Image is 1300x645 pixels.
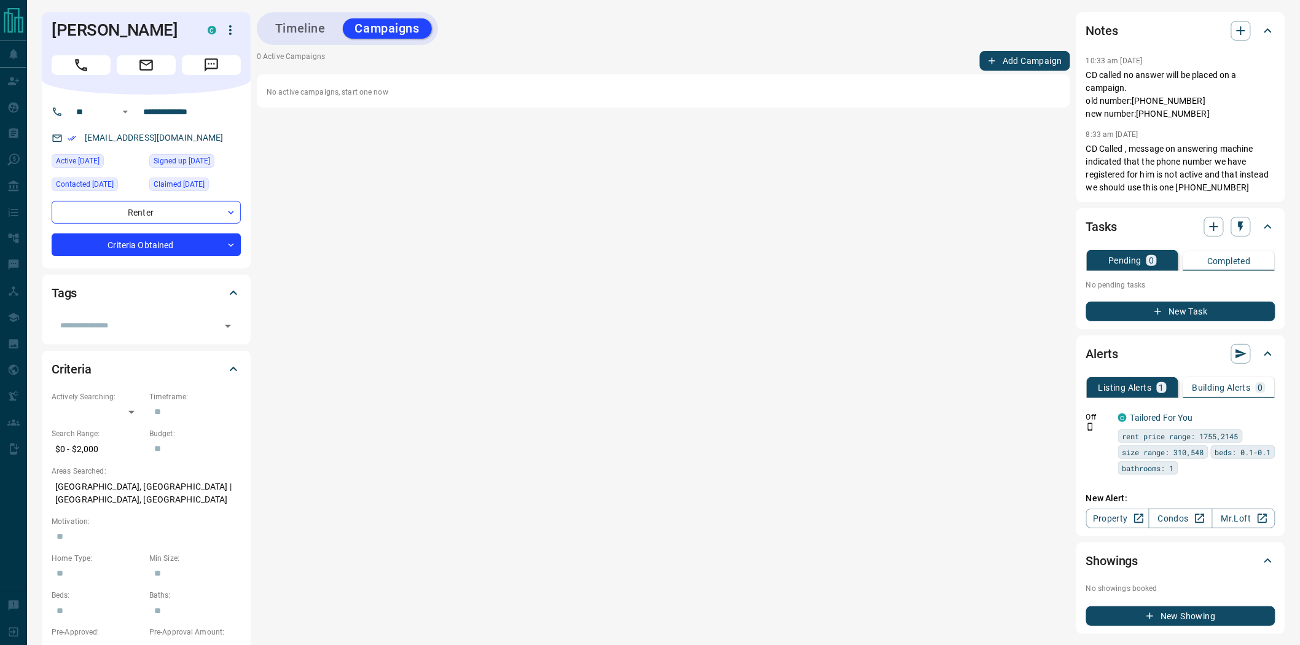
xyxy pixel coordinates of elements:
[149,428,241,439] p: Budget:
[52,627,143,638] p: Pre-Approved:
[1207,257,1251,265] p: Completed
[267,87,1060,98] p: No active campaigns, start one now
[1086,302,1275,321] button: New Task
[117,55,176,75] span: Email
[1149,509,1212,528] a: Condos
[257,51,325,71] p: 0 Active Campaigns
[1086,546,1275,576] div: Showings
[1086,423,1095,431] svg: Push Notification Only
[85,133,224,143] a: [EMAIL_ADDRESS][DOMAIN_NAME]
[149,178,241,195] div: Sun Nov 01 2020
[1086,57,1143,65] p: 10:33 am [DATE]
[52,439,143,459] p: $0 - $2,000
[1086,130,1138,139] p: 8:33 am [DATE]
[56,178,114,190] span: Contacted [DATE]
[1086,606,1275,626] button: New Showing
[1086,217,1117,237] h2: Tasks
[1122,430,1239,442] span: rent price range: 1755,2145
[1122,446,1204,458] span: size range: 310,548
[1086,16,1275,45] div: Notes
[1192,383,1251,392] p: Building Alerts
[1086,583,1275,594] p: No showings booked
[52,428,143,439] p: Search Range:
[52,477,241,510] p: [GEOGRAPHIC_DATA], [GEOGRAPHIC_DATA] | [GEOGRAPHIC_DATA], [GEOGRAPHIC_DATA]
[1215,446,1271,458] span: beds: 0.1-0.1
[149,553,241,564] p: Min Size:
[208,26,216,34] div: condos.ca
[1086,509,1149,528] a: Property
[149,627,241,638] p: Pre-Approval Amount:
[182,55,241,75] span: Message
[52,154,143,171] div: Wed Aug 13 2025
[1086,492,1275,505] p: New Alert:
[149,154,241,171] div: Sun Nov 01 2020
[1122,462,1174,474] span: bathrooms: 1
[52,391,143,402] p: Actively Searching:
[1098,383,1152,392] p: Listing Alerts
[1159,383,1164,392] p: 1
[1130,413,1193,423] a: Tailored For You
[52,354,241,384] div: Criteria
[52,55,111,75] span: Call
[52,201,241,224] div: Renter
[149,391,241,402] p: Timeframe:
[52,283,77,303] h2: Tags
[1086,21,1118,41] h2: Notes
[1086,69,1275,120] p: CD called no answer will be placed on a campaign. old number:[PHONE_NUMBER] new number:[PHONE_NUM...
[52,20,189,40] h1: [PERSON_NAME]
[1149,256,1154,265] p: 0
[52,178,143,195] div: Fri Dec 06 2024
[52,553,143,564] p: Home Type:
[149,590,241,601] p: Baths:
[1086,339,1275,369] div: Alerts
[154,178,205,190] span: Claimed [DATE]
[1118,413,1127,422] div: condos.ca
[219,318,237,335] button: Open
[263,18,338,39] button: Timeline
[1086,143,1275,194] p: CD Called , message on answering machine indicated that the phone number we have registered for h...
[52,359,92,379] h2: Criteria
[1258,383,1263,392] p: 0
[118,104,133,119] button: Open
[343,18,432,39] button: Campaigns
[56,155,100,167] span: Active [DATE]
[52,233,241,256] div: Criteria Obtained
[52,278,241,308] div: Tags
[1086,276,1275,294] p: No pending tasks
[1086,212,1275,241] div: Tasks
[154,155,210,167] span: Signed up [DATE]
[68,134,76,143] svg: Email Verified
[1212,509,1275,528] a: Mr.Loft
[52,590,143,601] p: Beds:
[980,51,1070,71] button: Add Campaign
[1086,412,1111,423] p: Off
[1086,551,1138,571] h2: Showings
[52,466,241,477] p: Areas Searched:
[52,516,241,527] p: Motivation:
[1108,256,1141,265] p: Pending
[1086,344,1118,364] h2: Alerts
